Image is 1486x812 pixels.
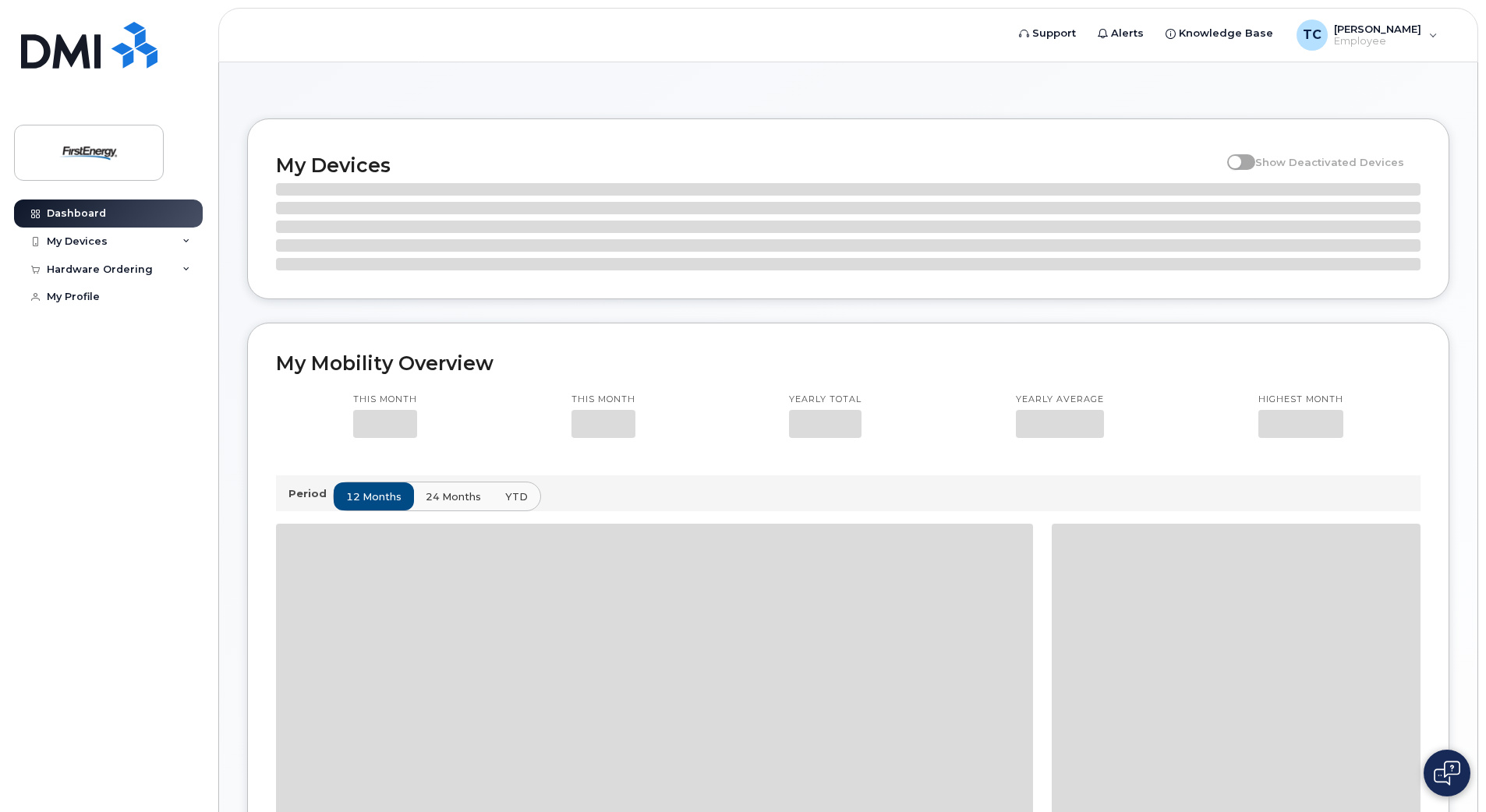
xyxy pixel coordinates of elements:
p: Yearly total [789,394,862,406]
p: Period [288,486,333,501]
img: Open chat [1434,761,1460,786]
p: This month [571,394,635,406]
span: Show Deactivated Devices [1255,156,1404,168]
span: YTD [505,489,528,504]
h2: My Mobility Overview [276,351,1421,375]
p: Highest month [1258,394,1343,406]
p: Yearly average [1016,394,1104,406]
h2: My Devices [276,154,1219,177]
p: This month [353,394,417,406]
span: 24 months [426,489,481,504]
input: Show Deactivated Devices [1227,147,1240,160]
